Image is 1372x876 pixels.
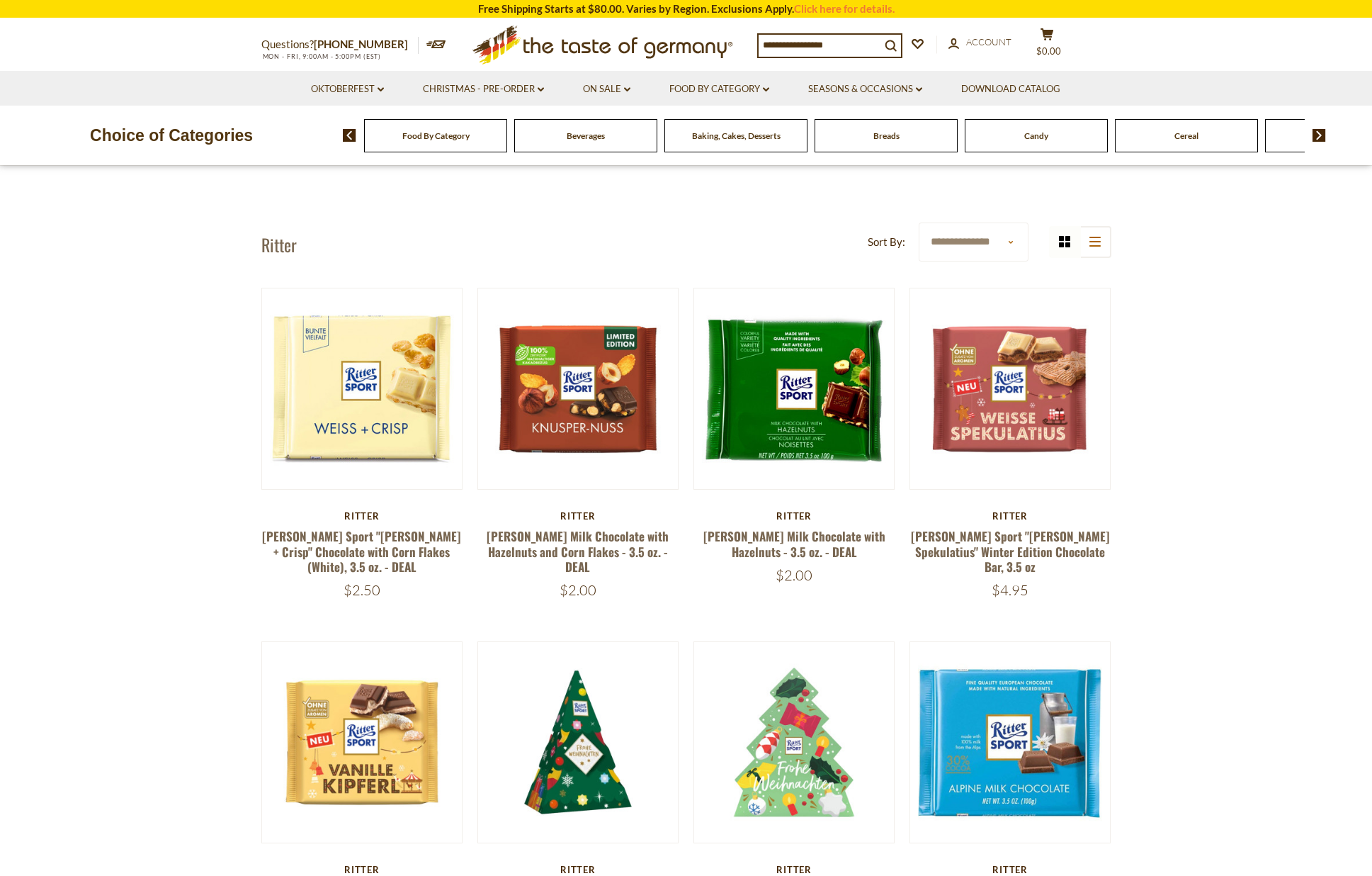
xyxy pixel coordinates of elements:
[343,129,356,142] img: previous arrow
[693,510,895,522] div: Ritter
[1036,45,1061,57] span: $0.00
[478,642,679,843] img: Ritter Sport Wihnachtstanne
[909,510,1111,522] div: Ritter
[477,510,679,522] div: Ritter
[694,642,895,843] img: Ritter Sport Tanne
[794,2,895,15] a: Click here for details.
[808,82,922,97] a: Seasons & Occasions
[314,38,408,50] a: [PHONE_NUMBER]
[694,288,895,489] img: Ritter Milk Chocolate with Hazelnuts
[478,288,679,489] img: Ritter Milk Chocolate with Hazelnuts and Corn Flakes
[261,510,463,522] div: Ritter
[868,233,905,251] label: Sort By:
[961,82,1060,97] a: Download Catalog
[560,581,596,599] span: $2.00
[477,864,679,875] div: Ritter
[1026,28,1069,63] button: $0.00
[911,527,1110,575] a: [PERSON_NAME] Sport "[PERSON_NAME] Spekulatius" Winter Edition Chocolate Bar, 3.5 oz
[1313,129,1326,142] img: next arrow
[909,864,1111,875] div: Ritter
[261,864,463,875] div: Ritter
[776,566,812,584] span: $2.00
[487,527,669,575] a: [PERSON_NAME] Milk Chocolate with Hazelnuts and Corn Flakes - 3.5 oz. - DEAL
[693,864,895,875] div: Ritter
[261,52,382,60] span: MON - FRI, 9:00AM - 5:00PM (EST)
[1024,130,1048,141] a: Candy
[692,130,781,141] a: Baking, Cakes, Desserts
[948,35,1011,50] a: Account
[1174,130,1198,141] a: Cereal
[910,642,1111,843] img: Ritter Alpine Milk Chocolate
[992,581,1028,599] span: $4.95
[344,581,380,599] span: $2.50
[262,527,461,575] a: [PERSON_NAME] Sport "[PERSON_NAME] + Crisp" Chocolate with Corn Flakes (White), 3.5 oz. - DEAL
[261,35,419,54] p: Questions?
[262,288,463,489] img: Ritter Sport "Weiss + Crisp" Chocolate with Corn Flakes (White), 3.5 oz. - DEAL
[402,130,470,141] a: Food By Category
[262,642,463,843] img: Ritter Sport Vanille Kipferl Winter Edition
[567,130,605,141] a: Beverages
[910,288,1111,489] img: Ritter Sport Weiss Spekulatius Winter Edition
[703,527,885,560] a: [PERSON_NAME] Milk Chocolate with Hazelnuts - 3.5 oz. - DEAL
[583,82,630,97] a: On Sale
[261,234,297,255] h1: Ritter
[873,130,900,141] a: Breads
[311,82,384,97] a: Oktoberfest
[423,82,544,97] a: Christmas - PRE-ORDER
[669,82,769,97] a: Food By Category
[966,36,1011,47] span: Account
